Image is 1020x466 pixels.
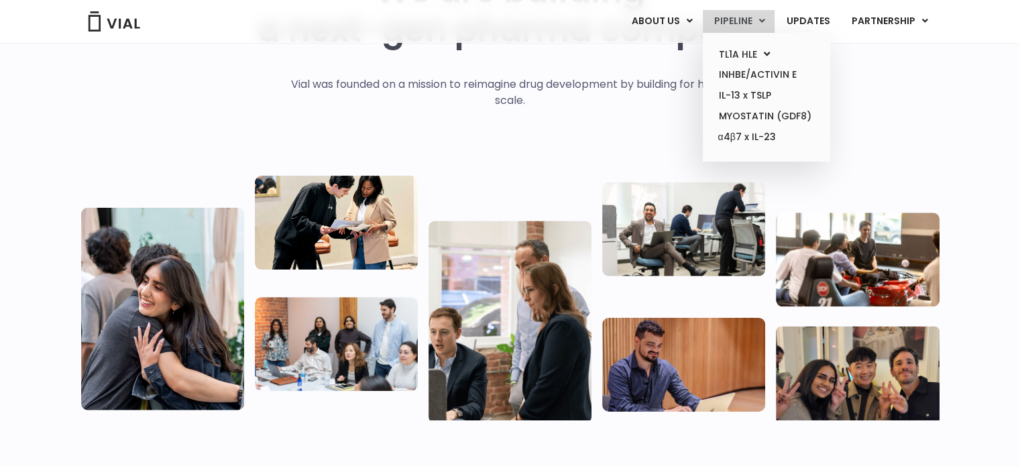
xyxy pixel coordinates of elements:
[81,207,244,410] img: Vial Life
[707,85,825,106] a: IL-13 x TSLP
[620,10,702,33] a: ABOUT USMenu Toggle
[255,297,418,391] img: Eight people standing and sitting in an office
[703,10,775,33] a: PIPELINEMenu Toggle
[707,64,825,85] a: INHBE/ACTIVIN E
[707,106,825,127] a: MYOSTATIN (GDF8)
[277,76,743,109] p: Vial was founded on a mission to reimagine drug development by building for hyper scale.
[840,10,938,33] a: PARTNERSHIPMenu Toggle
[255,176,418,270] img: Two people looking at a paper talking.
[429,221,591,423] img: Group of three people standing around a computer looking at the screen
[87,11,141,32] img: Vial Logo
[775,10,840,33] a: UPDATES
[776,213,939,306] img: Group of people playing whirlyball
[707,127,825,148] a: α4β7 x IL-23
[707,44,825,65] a: TL1A HLEMenu Toggle
[602,182,765,276] img: Three people working in an office
[602,317,765,411] img: Man working at a computer
[776,326,939,423] img: Group of 3 people smiling holding up the peace sign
